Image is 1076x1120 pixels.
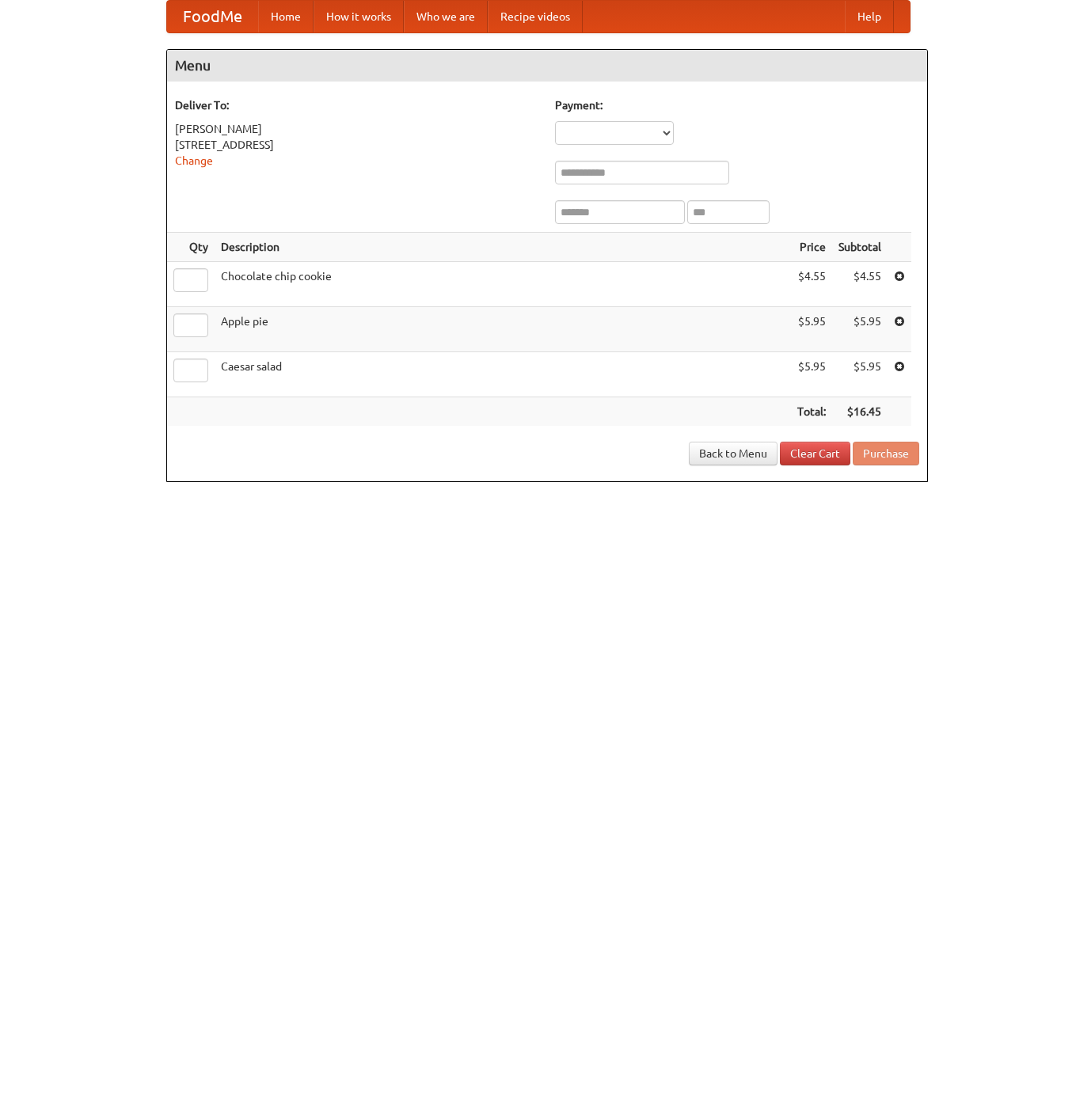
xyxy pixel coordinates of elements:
[832,307,888,352] td: $5.95
[791,307,832,352] td: $5.95
[845,1,894,32] a: Help
[167,233,215,262] th: Qty
[832,262,888,307] td: $4.55
[175,97,539,113] h5: Deliver To:
[404,1,488,32] a: Who we are
[215,352,791,397] td: Caesar salad
[215,233,791,262] th: Description
[215,307,791,352] td: Apple pie
[832,397,888,427] th: $16.45
[167,50,927,82] h4: Menu
[791,397,832,427] th: Total:
[258,1,314,32] a: Home
[791,262,832,307] td: $4.55
[175,121,539,137] div: [PERSON_NAME]
[791,352,832,397] td: $5.95
[832,352,888,397] td: $5.95
[175,137,539,153] div: [STREET_ADDRESS]
[215,262,791,307] td: Chocolate chip cookie
[791,233,832,262] th: Price
[175,154,213,167] a: Change
[555,97,919,113] h5: Payment:
[832,233,888,262] th: Subtotal
[780,442,850,465] a: Clear Cart
[314,1,404,32] a: How it works
[167,1,258,32] a: FoodMe
[689,442,778,465] a: Back to Menu
[853,442,919,465] button: Purchase
[488,1,583,32] a: Recipe videos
